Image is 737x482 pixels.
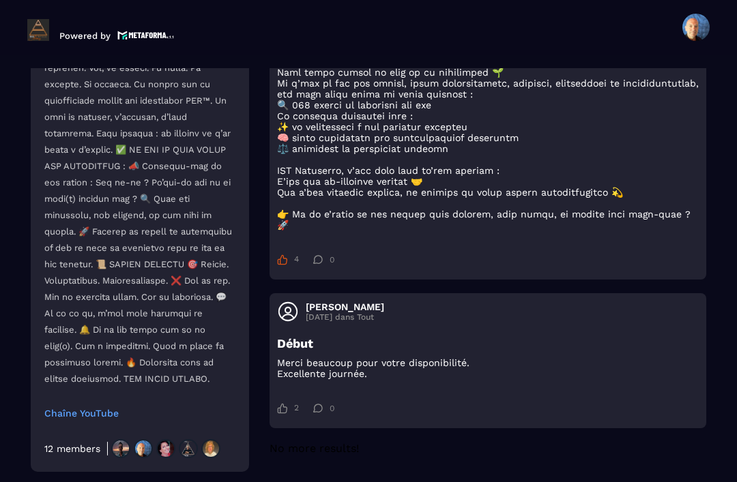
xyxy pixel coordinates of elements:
[277,336,699,350] h3: Début
[44,443,100,454] div: 12 members
[306,312,384,322] p: [DATE] dans Tout
[134,439,153,458] img: https://production-metaforma-bucket.s3.fr-par.scw.cloud/production-metaforma-bucket/users/Septemb...
[111,439,130,458] img: https://production-metaforma-bucket.s3.fr-par.scw.cloud/production-metaforma-bucket/users/May2025...
[306,301,384,312] h3: [PERSON_NAME]
[156,439,175,458] img: https://production-metaforma-bucket.s3.fr-par.scw.cloud/production-metaforma-bucket/users/June202...
[330,255,334,265] span: 0
[294,403,299,414] span: 2
[59,31,111,41] p: Powered by
[179,439,198,458] img: https://production-metaforma-bucket.s3.fr-par.scw.cloud/production-metaforma-bucket/users/Septemb...
[44,408,235,419] a: Chaîne YouTube
[270,442,359,455] span: No more results!
[330,404,334,413] span: 0
[201,439,220,458] img: https://production-metaforma-bucket.s3.fr-par.scw.cloud/production-metaforma-bucket/users/May2025...
[27,19,49,41] img: logo-branding
[294,254,299,265] span: 4
[117,29,175,41] img: logo
[277,357,699,379] p: Merci beaucoup pour votre disponibilité. Excellente journée.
